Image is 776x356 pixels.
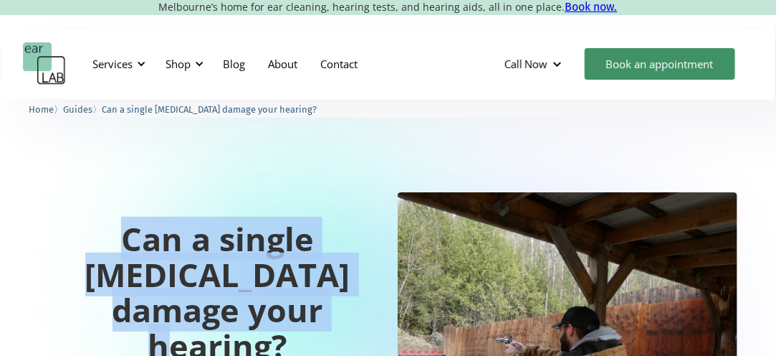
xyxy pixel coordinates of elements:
a: Blog [211,43,257,85]
span: Home [29,104,54,115]
a: Guides [63,102,92,116]
div: Shop [166,57,191,71]
li: 〉 [63,102,102,117]
div: Call Now [493,42,578,85]
span: Can a single [MEDICAL_DATA] damage your hearing? [102,104,317,115]
a: Book an appointment [585,48,735,80]
a: Contact [309,43,369,85]
a: About [257,43,309,85]
li: 〉 [29,102,63,117]
div: Services [92,57,133,71]
a: home [23,42,66,85]
div: Call Now [504,57,548,71]
div: Shop [157,42,208,85]
div: Services [84,42,150,85]
a: Can a single [MEDICAL_DATA] damage your hearing? [102,102,317,116]
a: Home [29,102,54,116]
span: Guides [63,104,92,115]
